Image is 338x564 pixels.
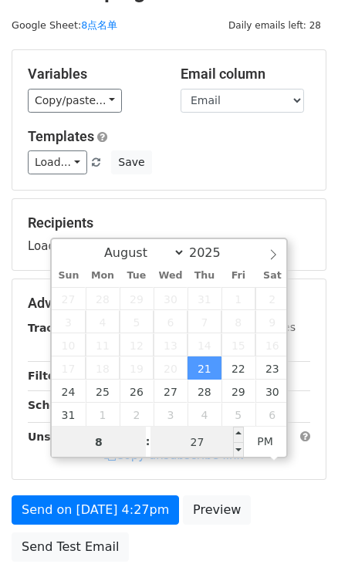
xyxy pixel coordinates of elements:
span: September 4, 2025 [188,403,221,426]
span: September 3, 2025 [154,403,188,426]
span: September 1, 2025 [86,403,120,426]
span: August 10, 2025 [52,333,86,356]
span: August 5, 2025 [120,310,154,333]
span: August 26, 2025 [120,380,154,403]
strong: Unsubscribe [28,431,103,443]
h5: Advanced [28,295,310,312]
span: August 19, 2025 [120,356,154,380]
a: Copy unsubscribe link [104,448,243,462]
span: August 22, 2025 [221,356,255,380]
strong: Tracking [28,322,79,334]
a: Send Test Email [12,532,129,562]
span: August 3, 2025 [52,310,86,333]
input: Hour [52,427,146,458]
span: August 31, 2025 [52,403,86,426]
iframe: Chat Widget [261,490,338,564]
span: September 5, 2025 [221,403,255,426]
span: August 15, 2025 [221,333,255,356]
div: Loading... [28,214,310,255]
span: August 12, 2025 [120,333,154,356]
span: Sun [52,271,86,281]
small: Google Sheet: [12,19,117,31]
span: July 27, 2025 [52,287,86,310]
span: August 30, 2025 [255,380,289,403]
strong: Filters [28,370,67,382]
a: Templates [28,128,94,144]
a: Load... [28,150,87,174]
button: Save [111,150,151,174]
span: August 2, 2025 [255,287,289,310]
a: Daily emails left: 28 [223,19,326,31]
span: Tue [120,271,154,281]
span: Daily emails left: 28 [223,17,326,34]
span: August 11, 2025 [86,333,120,356]
span: July 31, 2025 [188,287,221,310]
span: August 7, 2025 [188,310,221,333]
span: Click to toggle [244,426,286,457]
span: August 18, 2025 [86,356,120,380]
span: August 25, 2025 [86,380,120,403]
span: August 1, 2025 [221,287,255,310]
span: August 4, 2025 [86,310,120,333]
a: Copy/paste... [28,89,122,113]
span: Thu [188,271,221,281]
span: September 2, 2025 [120,403,154,426]
span: July 28, 2025 [86,287,120,310]
h5: Email column [181,66,310,83]
a: Preview [183,495,251,525]
span: August 20, 2025 [154,356,188,380]
span: : [146,426,150,457]
h5: Variables [28,66,157,83]
input: Minute [150,427,245,458]
span: Wed [154,271,188,281]
span: August 6, 2025 [154,310,188,333]
span: August 8, 2025 [221,310,255,333]
input: Year [185,245,241,260]
span: Sat [255,271,289,281]
span: Fri [221,271,255,281]
a: 8点名单 [81,19,117,31]
span: August 16, 2025 [255,333,289,356]
span: August 23, 2025 [255,356,289,380]
span: July 29, 2025 [120,287,154,310]
h5: Recipients [28,214,310,231]
strong: Schedule [28,399,83,411]
span: August 21, 2025 [188,356,221,380]
label: UTM Codes [235,319,296,336]
span: August 17, 2025 [52,356,86,380]
span: August 28, 2025 [188,380,221,403]
span: August 24, 2025 [52,380,86,403]
span: Mon [86,271,120,281]
span: August 9, 2025 [255,310,289,333]
span: August 14, 2025 [188,333,221,356]
span: August 27, 2025 [154,380,188,403]
span: September 6, 2025 [255,403,289,426]
span: August 29, 2025 [221,380,255,403]
span: August 13, 2025 [154,333,188,356]
a: Send on [DATE] 4:27pm [12,495,179,525]
span: July 30, 2025 [154,287,188,310]
div: 聊天小组件 [261,490,338,564]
